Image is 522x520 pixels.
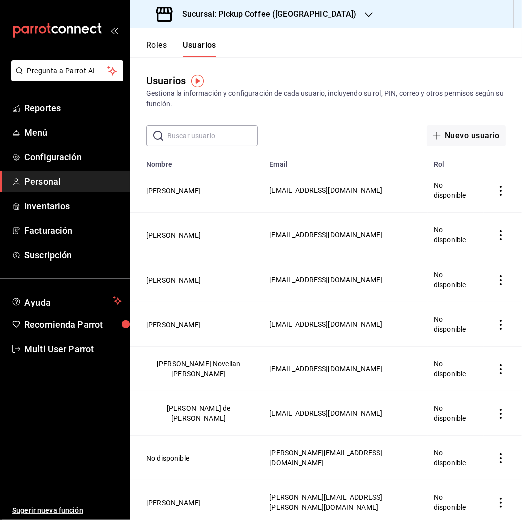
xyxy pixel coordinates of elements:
span: Pregunta a Parrot AI [27,66,108,76]
span: [EMAIL_ADDRESS][DOMAIN_NAME] [269,409,382,417]
button: actions [496,364,506,374]
td: No disponible [428,168,484,213]
div: Gestiona la información y configuración de cada usuario, incluyendo su rol, PIN, correo y otros p... [146,88,506,109]
button: Nuevo usuario [427,125,506,146]
td: No disponible [428,436,484,480]
button: [PERSON_NAME] [146,275,201,285]
h3: Sucursal: Pickup Coffee ([GEOGRAPHIC_DATA]) [174,8,357,20]
input: Buscar usuario [167,126,258,146]
button: actions [496,498,506,508]
span: [EMAIL_ADDRESS][DOMAIN_NAME] [269,320,382,328]
span: [EMAIL_ADDRESS][DOMAIN_NAME] [269,276,382,284]
img: Tooltip marker [191,75,204,87]
button: [PERSON_NAME] de [PERSON_NAME] [146,403,251,423]
span: Multi User Parrot [24,342,122,356]
button: [PERSON_NAME] [146,230,201,240]
span: Facturación [24,224,122,237]
div: navigation tabs [146,40,216,57]
span: Inventarios [24,199,122,213]
div: Usuarios [146,73,186,88]
span: Menú [24,126,122,139]
span: [PERSON_NAME][EMAIL_ADDRESS][DOMAIN_NAME] [269,449,382,467]
th: Nombre [130,154,263,168]
button: actions [496,409,506,419]
button: open_drawer_menu [110,26,118,34]
th: Rol [428,154,484,168]
span: Suscripción [24,248,122,262]
button: [PERSON_NAME] [146,498,201,508]
span: Personal [24,175,122,188]
td: No disponible [428,302,484,347]
td: No disponible [428,347,484,391]
td: No disponible [428,257,484,302]
button: Pregunta a Parrot AI [11,60,123,81]
button: No disponible [146,453,189,463]
button: actions [496,320,506,330]
span: Sugerir nueva función [12,505,122,516]
td: No disponible [428,213,484,257]
span: [EMAIL_ADDRESS][DOMAIN_NAME] [269,186,382,194]
span: Ayuda [24,295,109,307]
button: [PERSON_NAME] [146,320,201,330]
td: No disponible [428,391,484,436]
th: Email [263,154,428,168]
button: [PERSON_NAME] Novellan [PERSON_NAME] [146,359,251,379]
button: actions [496,230,506,240]
button: actions [496,186,506,196]
span: [EMAIL_ADDRESS][DOMAIN_NAME] [269,231,382,239]
span: Reportes [24,101,122,115]
button: Roles [146,40,167,57]
span: [PERSON_NAME][EMAIL_ADDRESS][PERSON_NAME][DOMAIN_NAME] [269,493,382,511]
a: Pregunta a Parrot AI [7,73,123,83]
button: actions [496,453,506,463]
span: Recomienda Parrot [24,318,122,331]
button: Usuarios [183,40,216,57]
button: [PERSON_NAME] [146,186,201,196]
span: [EMAIL_ADDRESS][DOMAIN_NAME] [269,365,382,373]
span: Configuración [24,150,122,164]
button: actions [496,275,506,285]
